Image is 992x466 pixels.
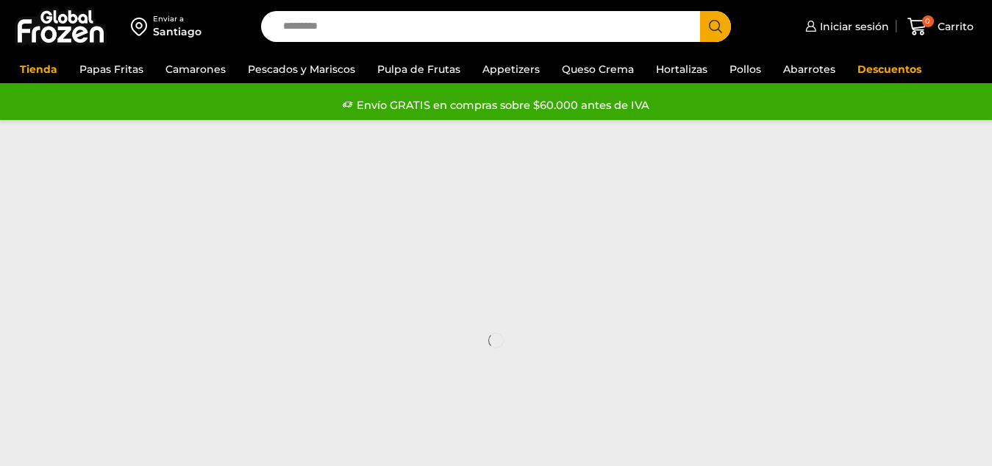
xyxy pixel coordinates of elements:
[850,55,929,83] a: Descuentos
[153,24,201,39] div: Santiago
[922,15,934,27] span: 0
[554,55,641,83] a: Queso Crema
[158,55,233,83] a: Camarones
[475,55,547,83] a: Appetizers
[816,19,889,34] span: Iniciar sesión
[722,55,768,83] a: Pollos
[776,55,843,83] a: Abarrotes
[700,11,731,42] button: Search button
[802,12,889,41] a: Iniciar sesión
[131,14,153,39] img: address-field-icon.svg
[240,55,363,83] a: Pescados y Mariscos
[153,14,201,24] div: Enviar a
[934,19,974,34] span: Carrito
[370,55,468,83] a: Pulpa de Frutas
[13,55,65,83] a: Tienda
[649,55,715,83] a: Hortalizas
[72,55,151,83] a: Papas Fritas
[904,10,977,44] a: 0 Carrito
